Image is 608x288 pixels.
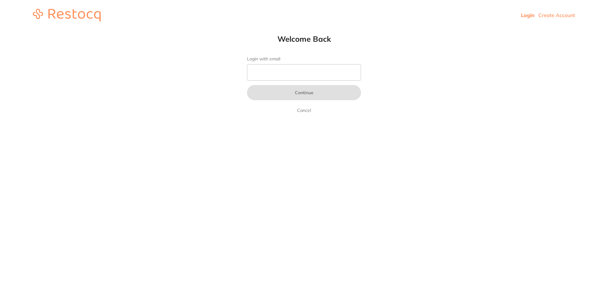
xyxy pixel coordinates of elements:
img: restocq_logo.svg [33,9,101,21]
a: Create Account [538,12,575,18]
label: Login with email [247,56,361,62]
h1: Welcome Back [234,34,374,44]
a: Login [521,12,535,18]
a: Cancel [296,107,312,114]
button: Continue [247,85,361,100]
